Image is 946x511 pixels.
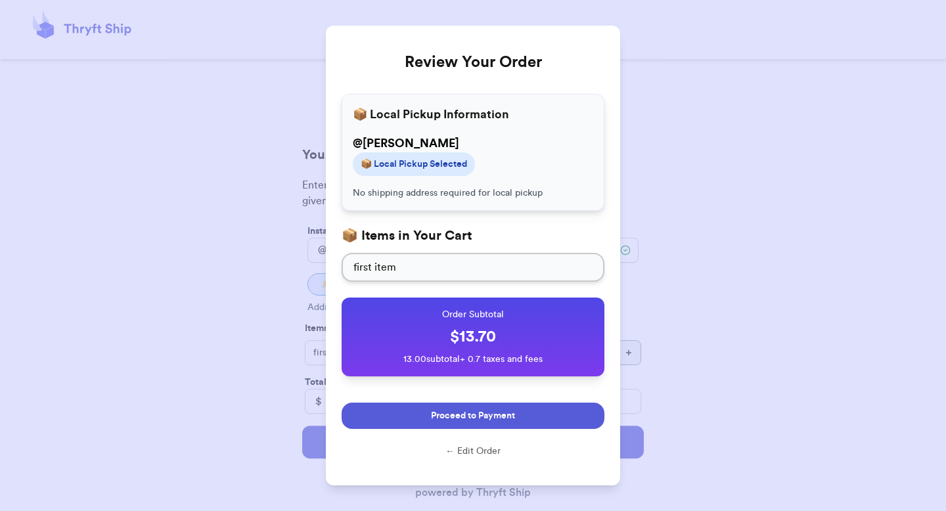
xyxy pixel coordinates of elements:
[352,308,594,321] p: Order Subtotal
[353,259,593,275] p: first item
[342,227,604,245] h3: 📦 Items in Your Cart
[353,152,475,176] div: 📦 Local Pickup Selected
[353,187,593,200] p: No shipping address required for local pickup
[352,326,594,347] p: $ 13.70
[431,409,515,422] span: Proceed to Payment
[403,355,543,364] span: 13.00 subtotal + 0.7 taxes and fees
[353,134,593,152] p: @ [PERSON_NAME]
[342,41,604,83] h2: Review Your Order
[353,105,509,123] h3: 📦 Local Pickup Information
[342,403,604,429] button: Proceed to Payment
[342,445,604,458] button: ← Edit Order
